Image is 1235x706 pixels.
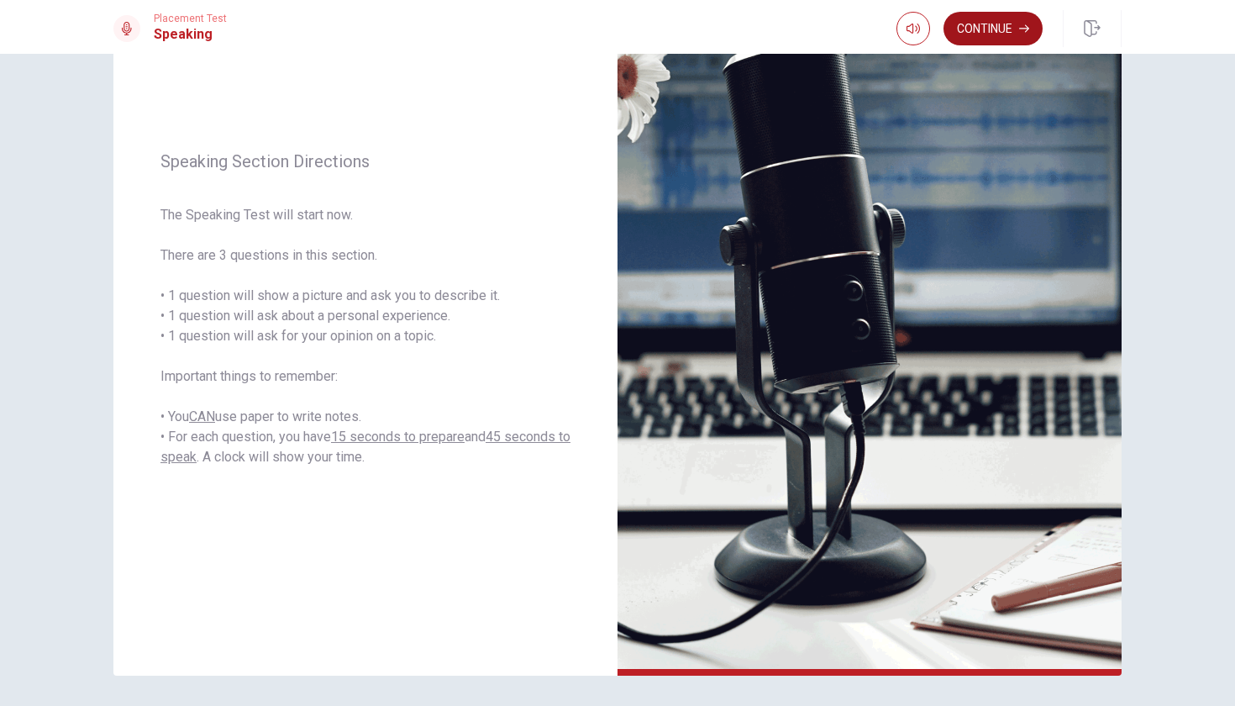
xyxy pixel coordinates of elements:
[154,24,227,45] h1: Speaking
[189,408,215,424] u: CAN
[160,151,570,171] span: Speaking Section Directions
[160,205,570,467] span: The Speaking Test will start now. There are 3 questions in this section. • 1 question will show a...
[154,13,227,24] span: Placement Test
[943,12,1043,45] button: Continue
[331,429,465,445] u: 15 seconds to prepare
